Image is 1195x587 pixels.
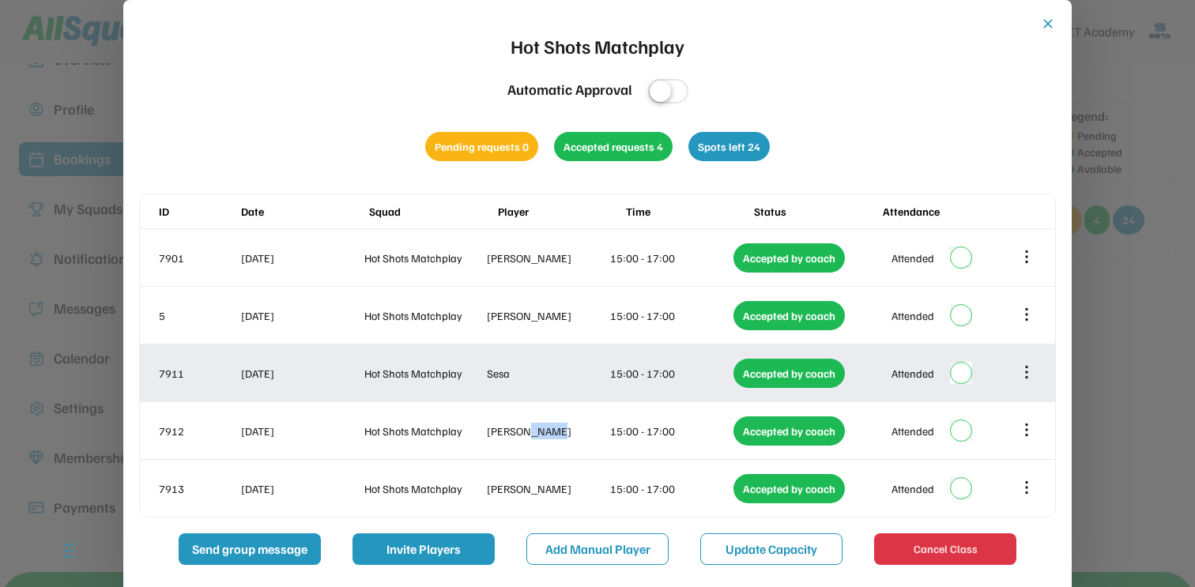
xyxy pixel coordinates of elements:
div: Sesa [487,365,607,382]
div: [PERSON_NAME] [487,307,607,324]
div: 5 [159,307,238,324]
div: Hot Shots Matchplay [364,307,484,324]
div: Attended [892,365,934,382]
div: [PERSON_NAME] [487,480,607,497]
button: Add Manual Player [526,533,669,565]
div: Hot Shots Matchplay [364,250,484,266]
button: close [1040,16,1056,32]
div: 15:00 - 17:00 [610,250,730,266]
button: Invite Players [352,533,495,565]
div: Hot Shots Matchplay [364,423,484,439]
div: Attended [892,307,934,324]
button: Send group message [179,533,321,565]
div: Hot Shots Matchplay [364,480,484,497]
button: Cancel Class [874,533,1016,565]
div: [DATE] [241,365,361,382]
button: Update Capacity [700,533,843,565]
div: [DATE] [241,423,361,439]
div: 15:00 - 17:00 [610,480,730,497]
div: Accepted by coach [733,243,845,273]
div: 7901 [159,250,238,266]
div: Player [498,203,623,220]
div: 7913 [159,480,238,497]
div: Status [754,203,879,220]
div: 15:00 - 17:00 [610,365,730,382]
div: Time [626,203,751,220]
div: [PERSON_NAME] [487,250,607,266]
div: Accepted by coach [733,301,845,330]
div: 15:00 - 17:00 [610,307,730,324]
div: [PERSON_NAME] [487,423,607,439]
div: Pending requests 0 [425,132,538,161]
div: Attendance [883,203,1008,220]
div: 7911 [159,365,238,382]
div: Date [241,203,366,220]
div: Accepted by coach [733,474,845,503]
div: Accepted by coach [733,359,845,388]
div: 7912 [159,423,238,439]
div: Accepted by coach [733,416,845,446]
div: Automatic Approval [507,79,632,100]
div: Attended [892,480,934,497]
div: Squad [369,203,494,220]
div: [DATE] [241,480,361,497]
div: Attended [892,250,934,266]
div: [DATE] [241,250,361,266]
div: Spots left 24 [688,132,770,161]
div: Accepted requests 4 [554,132,673,161]
div: Attended [892,423,934,439]
div: Hot Shots Matchplay [364,365,484,382]
div: Hot Shots Matchplay [511,32,684,60]
div: 15:00 - 17:00 [610,423,730,439]
div: [DATE] [241,307,361,324]
div: ID [159,203,238,220]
